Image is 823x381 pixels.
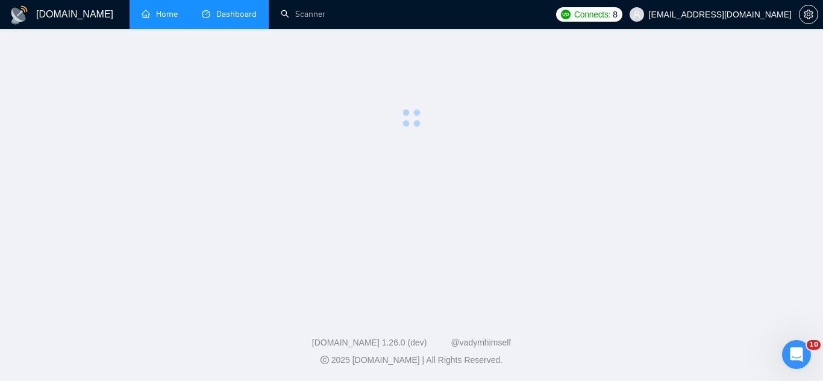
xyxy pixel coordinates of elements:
a: @vadymhimself [451,338,511,347]
span: 8 [613,8,618,21]
div: 2025 [DOMAIN_NAME] | All Rights Reserved. [10,354,813,367]
span: dashboard [202,10,210,18]
span: user [633,10,641,19]
span: 10 [807,340,821,350]
a: searchScanner [281,9,325,19]
span: Dashboard [216,9,257,19]
span: copyright [321,356,329,364]
span: Connects: [574,8,610,21]
a: [DOMAIN_NAME] 1.26.0 (dev) [312,338,427,347]
span: setting [800,10,818,19]
img: logo [10,5,29,25]
iframe: Intercom live chat [782,340,811,369]
button: setting [799,5,818,24]
a: homeHome [142,9,178,19]
a: setting [799,10,818,19]
img: upwork-logo.png [561,10,571,19]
